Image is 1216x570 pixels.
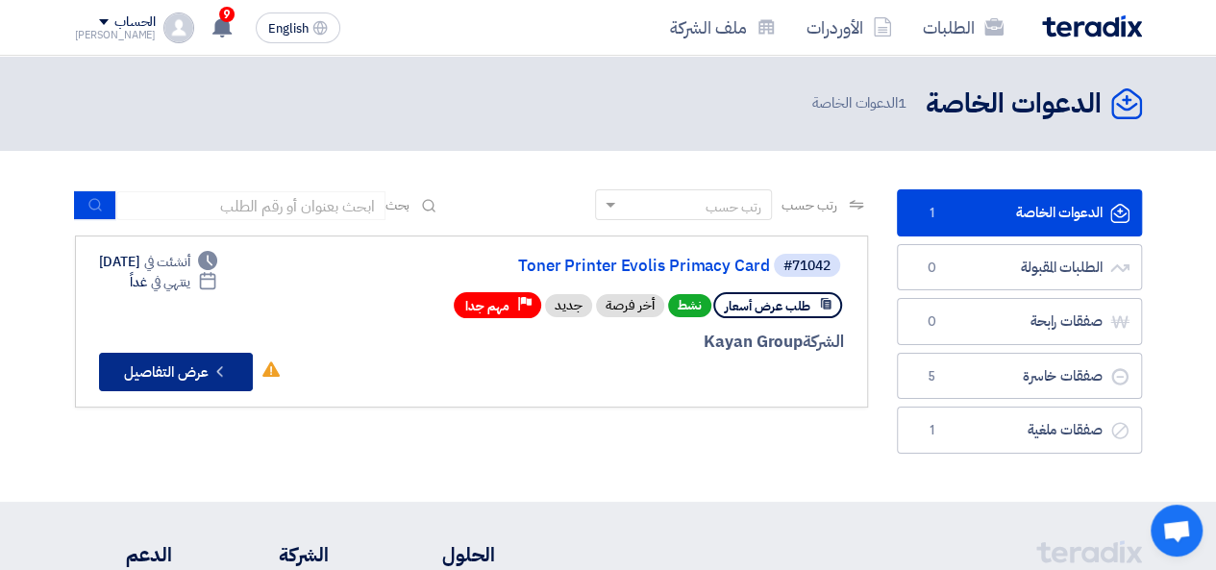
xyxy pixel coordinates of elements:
span: 1 [898,92,906,113]
img: Teradix logo [1042,15,1142,37]
div: #71042 [783,260,831,273]
a: صفقات ملغية1 [897,407,1142,454]
li: الحلول [386,540,495,569]
span: ينتهي في [151,272,190,292]
button: English [256,12,340,43]
span: 9 [219,7,235,22]
a: صفقات رابحة0 [897,298,1142,345]
span: مهم جدا [465,297,509,315]
div: [DATE] [99,252,218,272]
a: الدعوات الخاصة1 [897,189,1142,236]
a: Toner Printer Evolis Primacy Card [385,258,770,275]
a: الطلبات المقبولة0 [897,244,1142,291]
span: 1 [921,421,944,440]
li: الشركة [229,540,329,569]
input: ابحث بعنوان أو رقم الطلب [116,191,385,220]
div: جديد [545,294,592,317]
div: الحساب [114,14,156,31]
a: الطلبات [907,5,1019,50]
span: رتب حسب [782,195,836,215]
span: أنشئت في [144,252,190,272]
a: الأوردرات [791,5,907,50]
a: ملف الشركة [655,5,791,50]
span: 1 [921,204,944,223]
li: الدعم [75,540,172,569]
a: صفقات خاسرة5 [897,353,1142,400]
span: 5 [921,367,944,386]
div: [PERSON_NAME] [75,30,157,40]
div: Kayan Group [382,330,844,355]
div: رتب حسب [706,197,761,217]
span: نشط [668,294,711,317]
span: الشركة [803,330,844,354]
span: طلب عرض أسعار [725,297,810,315]
span: English [268,22,309,36]
h2: الدعوات الخاصة [926,86,1102,123]
span: بحث [385,195,410,215]
img: profile_test.png [163,12,194,43]
button: عرض التفاصيل [99,353,253,391]
div: غداً [130,272,217,292]
a: Open chat [1151,505,1203,557]
span: 0 [921,312,944,332]
span: 0 [921,259,944,278]
div: أخر فرصة [596,294,664,317]
span: الدعوات الخاصة [812,92,910,114]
